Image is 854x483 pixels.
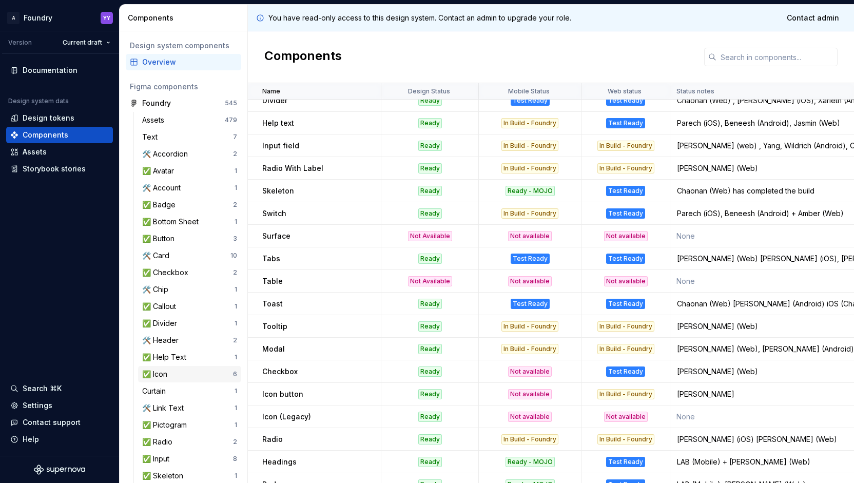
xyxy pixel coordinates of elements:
div: ✅ Avatar [142,166,178,176]
p: Headings [262,457,297,467]
p: Tabs [262,254,280,264]
div: Not available [604,276,648,286]
a: Settings [6,397,113,414]
div: Ready [418,344,442,354]
div: Ready [418,141,442,151]
div: 2 [233,336,237,344]
div: Design tokens [23,113,74,123]
a: Components [6,127,113,143]
svg: Supernova Logo [34,465,85,475]
div: Curtain [142,386,170,396]
a: ✅ Badge2 [138,197,241,213]
p: Divider [262,95,287,106]
div: Test Ready [606,457,645,467]
p: Design Status [408,87,450,95]
div: Not available [508,276,552,286]
div: 🛠️ Link Text [142,403,188,413]
a: Documentation [6,62,113,79]
div: Foundry [24,13,52,23]
div: Ready [418,389,442,399]
div: In Build - Foundry [597,163,654,173]
div: Ready [418,321,442,332]
div: ✅ Help Text [142,352,190,362]
button: AFoundryYY [2,7,117,29]
div: YY [103,14,110,22]
p: Switch [262,208,286,219]
a: 🛠️ Accordion2 [138,146,241,162]
a: Foundry545 [126,95,241,111]
div: Test Ready [606,299,645,309]
p: Input field [262,141,299,151]
div: Design system data [8,97,69,105]
button: Search ⌘K [6,380,113,397]
a: ✅ Avatar1 [138,163,241,179]
div: Not Available [408,231,452,241]
a: ✅ Pictogram1 [138,417,241,433]
div: ✅ Divider [142,318,181,329]
h2: Components [264,48,342,66]
div: In Build - Foundry [501,118,558,128]
div: 479 [225,116,237,124]
div: 1 [235,218,237,226]
div: In Build - Foundry [501,163,558,173]
div: Test Ready [606,208,645,219]
a: ✅ Icon6 [138,366,241,382]
button: Current draft [58,35,115,50]
p: Radio With Label [262,163,323,173]
div: In Build - Foundry [501,344,558,354]
div: Test Ready [511,299,550,309]
div: Test Ready [606,366,645,377]
div: In Build - Foundry [597,344,654,354]
div: 1 [235,353,237,361]
span: Contact admin [787,13,839,23]
a: 🛠️ Chip1 [138,281,241,298]
div: Not available [604,412,648,422]
p: Skeleton [262,186,294,196]
div: Not Available [408,276,452,286]
p: Name [262,87,280,95]
input: Search in components... [716,48,838,66]
a: ✅ Input8 [138,451,241,467]
div: In Build - Foundry [501,208,558,219]
div: In Build - Foundry [597,389,654,399]
div: Version [8,38,32,47]
div: 2 [233,268,237,277]
a: ✅ Divider1 [138,315,241,332]
div: In Build - Foundry [501,434,558,445]
div: 🛠️ Accordion [142,149,192,159]
div: A [7,12,20,24]
div: Ready - MOJO [506,186,555,196]
div: Storybook stories [23,164,86,174]
div: Test Ready [606,186,645,196]
a: ✅ Bottom Sheet1 [138,214,241,230]
div: Ready [418,118,442,128]
div: Ready [418,412,442,422]
div: 3 [233,235,237,243]
div: Help [23,434,39,445]
div: Ready [418,457,442,467]
div: Not available [508,231,552,241]
div: ✅ Input [142,454,173,464]
div: 1 [235,302,237,311]
a: Storybook stories [6,161,113,177]
a: Design tokens [6,110,113,126]
div: 1 [235,285,237,294]
div: Test Ready [511,254,550,264]
div: 7 [233,133,237,141]
div: 1 [235,404,237,412]
div: Overview [142,57,237,67]
div: In Build - Foundry [597,434,654,445]
div: In Build - Foundry [597,141,654,151]
p: Icon button [262,389,303,399]
a: ✅ Checkbox2 [138,264,241,281]
div: 8 [233,455,237,463]
div: Test Ready [606,254,645,264]
div: Ready [418,366,442,377]
div: Ready [418,186,442,196]
div: ✅ Bottom Sheet [142,217,203,227]
a: Assets479 [138,112,241,128]
p: Checkbox [262,366,298,377]
div: Components [128,13,243,23]
div: Components [23,130,68,140]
